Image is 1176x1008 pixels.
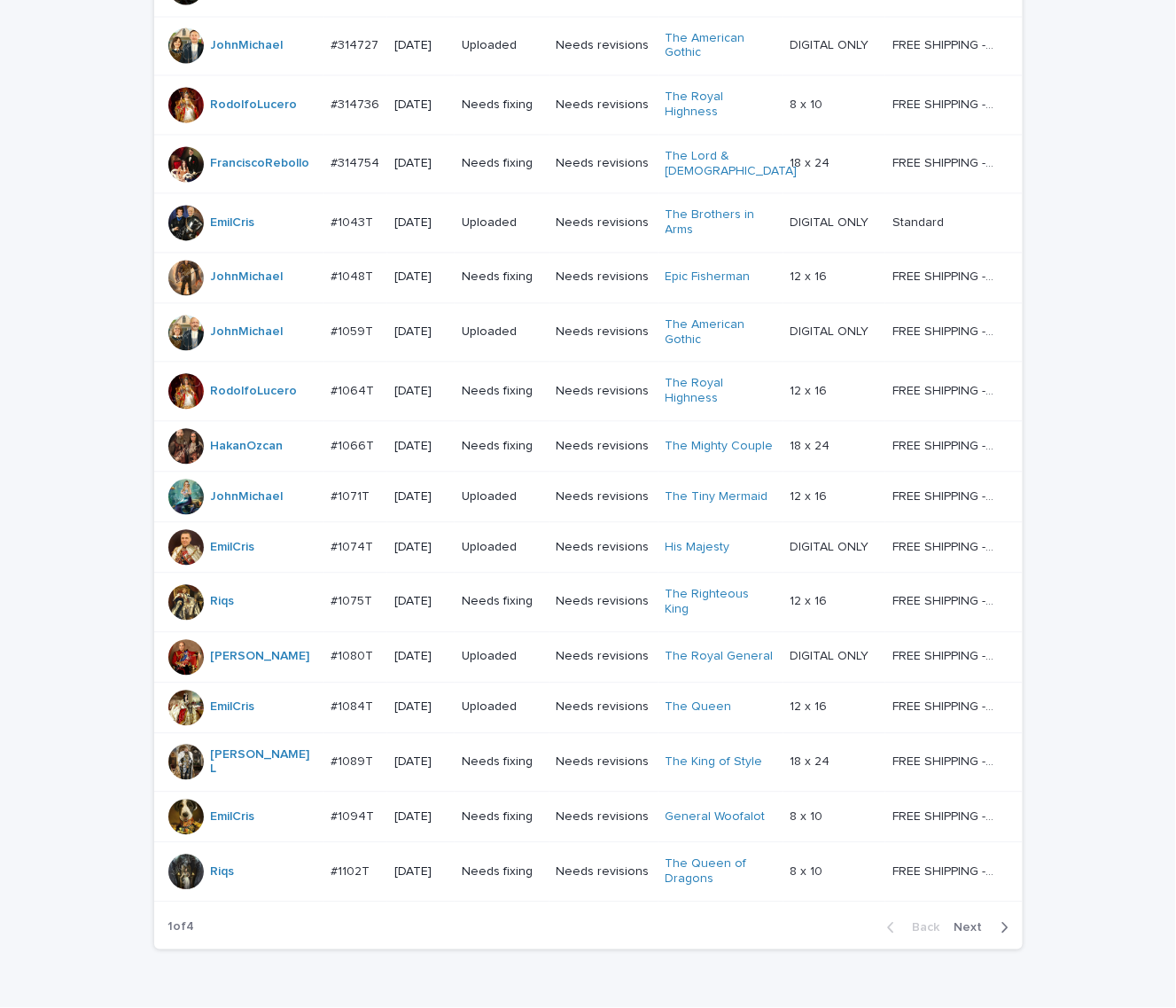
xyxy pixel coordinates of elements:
p: #1089T [331,751,377,770]
p: 12 x 16 [790,696,831,715]
p: [DATE] [394,98,448,113]
p: Needs revisions [557,489,651,504]
a: EmilCris [211,809,255,824]
p: FREE SHIPPING - preview in 1-2 business days, after your approval delivery will take 5-10 b.d. [892,435,997,454]
p: #1059T [331,321,377,340]
p: #1084T [331,696,377,715]
p: FREE SHIPPING - preview in 1-2 business days, after your approval delivery will take 5-10 b.d. [892,152,997,171]
a: [PERSON_NAME] L [211,747,316,777]
p: #1066T [331,435,378,454]
button: Back [873,919,947,935]
p: FREE SHIPPING - preview in 1-2 business days, after your approval delivery will take 5-10 b.d. [892,590,997,609]
a: [PERSON_NAME] [211,649,310,664]
p: 12 x 16 [790,266,831,285]
p: FREE SHIPPING - preview in 1-2 business days, after your approval delivery will take 5-10 b.d. [892,751,997,770]
p: [DATE] [394,594,448,609]
p: FREE SHIPPING - preview in 1-2 business days, after your approval delivery will take 5-10 b.d. [892,321,997,340]
p: [DATE] [394,439,448,454]
a: EmilCris [211,699,255,715]
p: #1071T [331,486,373,504]
tr: JohnMichael #314727#314727 [DATE]UploadedNeeds revisionsThe American Gothic DIGITAL ONLYDIGITAL O... [154,16,1023,75]
a: The Brothers in Arms [666,207,776,238]
p: 18 x 24 [790,435,834,454]
button: Next [947,919,1023,935]
tr: RodolfoLucero #314736#314736 [DATE]Needs fixingNeeds revisionsThe Royal Highness 8 x 108 x 10 FRE... [154,75,1023,135]
p: Needs revisions [557,699,651,715]
p: 8 x 10 [790,94,827,113]
p: Needs revisions [557,38,651,53]
tr: EmilCris #1084T#1084T [DATE]UploadedNeeds revisionsThe Queen 12 x 1612 x 16 FREE SHIPPING - previ... [154,682,1023,732]
a: His Majesty [666,540,730,555]
a: The Queen [666,699,732,715]
a: Epic Fisherman [666,270,751,285]
p: FREE SHIPPING - preview in 1-2 business days, after your approval delivery will take 5-10 b.d. [892,35,997,53]
p: #1102T [331,861,373,879]
p: [DATE] [394,649,448,664]
tr: [PERSON_NAME] L #1089T#1089T [DATE]Needs fixingNeeds revisionsThe King of Style 18 x 2418 x 24 FR... [154,732,1023,792]
p: FREE SHIPPING - preview in 1-2 business days, after your approval delivery will take 5-10 b.d. [892,536,997,555]
p: #314727 [331,35,382,53]
p: Needs revisions [557,649,651,664]
p: [DATE] [394,215,448,231]
p: Needs fixing [462,754,541,770]
p: Needs fixing [462,594,541,609]
p: #1080T [331,645,377,664]
p: Needs revisions [557,864,651,879]
p: Uploaded [462,540,541,555]
p: Standard [892,212,947,231]
p: #1094T [331,806,378,824]
p: Needs fixing [462,864,541,879]
p: DIGITAL ONLY [790,35,873,53]
p: [DATE] [394,324,448,340]
p: Needs revisions [557,324,651,340]
tr: [PERSON_NAME] #1080T#1080T [DATE]UploadedNeeds revisionsThe Royal General DIGITAL ONLYDIGITAL ONL... [154,631,1023,682]
p: Uploaded [462,489,541,504]
p: Needs revisions [557,594,651,609]
p: #1075T [331,590,376,609]
p: #314736 [331,94,383,113]
a: Riqs [211,864,235,879]
p: Needs revisions [557,384,651,399]
p: FREE SHIPPING - preview in 1-2 business days, after your approval delivery will take 5-10 b.d. [892,645,997,664]
p: Needs fixing [462,439,541,454]
p: DIGITAL ONLY [790,536,873,555]
p: Needs revisions [557,754,651,770]
tr: HakanOzcan #1066T#1066T [DATE]Needs fixingNeeds revisionsThe Mighty Couple 18 x 2418 x 24 FREE SH... [154,421,1023,472]
p: FREE SHIPPING - preview in 1-2 business days, after your approval delivery will take 5-10 b.d. [892,861,997,879]
p: [DATE] [394,864,448,879]
a: The Royal General [666,649,774,664]
a: EmilCris [211,215,255,231]
a: FranciscoRebollo [211,156,310,171]
p: FREE SHIPPING - preview in 1-2 business days, after your approval delivery will take 5-10 b.d. [892,806,997,824]
p: 18 x 24 [790,751,834,770]
a: The American Gothic [666,31,776,61]
p: DIGITAL ONLY [790,212,873,231]
p: Needs revisions [557,439,651,454]
span: Next [954,921,993,934]
p: #1043T [331,212,377,231]
a: The Royal Highness [666,90,776,120]
tr: EmilCris #1094T#1094T [DATE]Needs fixingNeeds revisionsGeneral Woofalot 8 x 108 x 10 FREE SHIPPIN... [154,792,1023,842]
p: Needs fixing [462,98,541,113]
p: [DATE] [394,699,448,715]
p: #314754 [331,152,383,171]
tr: EmilCris #1074T#1074T [DATE]UploadedNeeds revisionsHis Majesty DIGITAL ONLYDIGITAL ONLY FREE SHIP... [154,522,1023,573]
p: 12 x 16 [790,590,831,609]
p: FREE SHIPPING - preview in 1-2 business days, after your approval delivery will take 5-10 b.d. [892,380,997,399]
p: Needs fixing [462,270,541,285]
p: FREE SHIPPING - preview in 1-2 business days, after your approval delivery will take 5-10 b.d. [892,266,997,285]
p: Needs revisions [557,98,651,113]
p: Needs fixing [462,809,541,824]
a: JohnMichael [211,324,284,340]
a: The Righteous King [666,587,776,617]
a: JohnMichael [211,270,284,285]
p: [DATE] [394,384,448,399]
a: RodolfoLucero [211,384,298,399]
tr: Riqs #1102T#1102T [DATE]Needs fixingNeeds revisionsThe Queen of Dragons 8 x 108 x 10 FREE SHIPPIN... [154,842,1023,902]
p: DIGITAL ONLY [790,321,873,340]
p: FREE SHIPPING - preview in 1-2 business days, after your approval delivery will take 5-10 b.d. [892,486,997,504]
p: Needs revisions [557,270,651,285]
a: Riqs [211,594,235,609]
p: 8 x 10 [790,806,827,824]
p: Uploaded [462,324,541,340]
